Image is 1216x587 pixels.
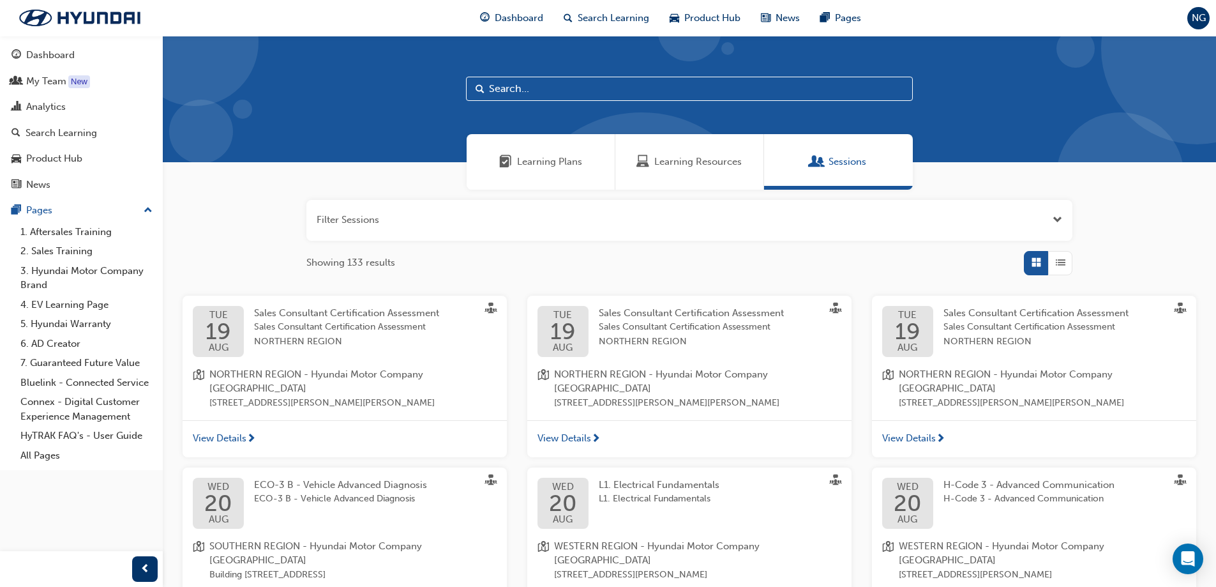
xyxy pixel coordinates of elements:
[485,303,497,317] span: sessionType_FACE_TO_FACE-icon
[554,367,841,396] span: NORTHERN REGION - Hyundai Motor Company [GEOGRAPHIC_DATA]
[5,173,158,197] a: News
[206,320,231,343] span: 19
[899,539,1186,568] span: WESTERN REGION - Hyundai Motor Company [GEOGRAPHIC_DATA]
[183,296,507,457] button: TUE19AUGSales Consultant Certification AssessmentSales Consultant Certification Assessment NORTHE...
[246,434,256,445] span: next-icon
[26,203,52,218] div: Pages
[895,320,920,343] span: 19
[1032,255,1041,270] span: Grid
[193,306,497,357] a: TUE19AUGSales Consultant Certification AssessmentSales Consultant Certification Assessment NORTHE...
[550,310,576,320] span: TUE
[943,307,1129,319] span: Sales Consultant Certification Assessment
[254,320,476,349] span: Sales Consultant Certification Assessment NORTHERN REGION
[193,367,204,411] span: location-icon
[204,482,232,492] span: WED
[517,155,582,169] span: Learning Plans
[537,367,549,411] span: location-icon
[882,431,936,446] span: View Details
[467,134,615,190] a: Learning PlansLearning Plans
[811,155,823,169] span: Sessions
[15,314,158,334] a: 5. Hyundai Warranty
[1056,255,1065,270] span: List
[5,95,158,119] a: Analytics
[599,320,821,349] span: Sales Consultant Certification Assessment NORTHERN REGION
[11,153,21,165] span: car-icon
[15,334,158,354] a: 6. AD Creator
[829,155,866,169] span: Sessions
[193,431,246,446] span: View Details
[15,261,158,295] a: 3. Hyundai Motor Company Brand
[578,11,649,26] span: Search Learning
[480,10,490,26] span: guage-icon
[254,479,427,491] span: ECO-3 B - Vehicle Advanced Diagnosis
[5,41,158,199] button: DashboardMy TeamAnalyticsSearch LearningProduct HubNews
[6,4,153,31] img: Trak
[882,478,1186,529] a: WED20AUGH-Code 3 - Advanced CommunicationH-Code 3 - Advanced Communication
[1187,7,1210,29] button: NG
[882,367,1186,411] a: location-iconNORTHERN REGION - Hyundai Motor Company [GEOGRAPHIC_DATA][STREET_ADDRESS][PERSON_NAM...
[810,5,871,31] a: pages-iconPages
[872,420,1196,457] a: View Details
[554,568,841,583] span: [STREET_ADDRESS][PERSON_NAME]
[15,222,158,242] a: 1. Aftersales Training
[209,367,497,396] span: NORTHERN REGION - Hyundai Motor Company [GEOGRAPHIC_DATA]
[15,392,158,426] a: Connex - Digital Customer Experience Management
[206,310,231,320] span: TUE
[537,539,841,583] a: location-iconWESTERN REGION - Hyundai Motor Company [GEOGRAPHIC_DATA][STREET_ADDRESS][PERSON_NAME]
[26,151,82,166] div: Product Hub
[751,5,810,31] a: news-iconNews
[5,121,158,145] a: Search Learning
[537,478,841,529] a: WED20AUGL1. Electrical FundamentalsL1. Electrical Fundamentals
[943,320,1166,349] span: Sales Consultant Certification Assessment NORTHERN REGION
[26,126,97,141] div: Search Learning
[550,320,576,343] span: 19
[550,343,576,353] span: AUG
[306,255,395,270] span: Showing 133 results
[670,10,679,26] span: car-icon
[5,199,158,222] button: Pages
[895,343,920,353] span: AUG
[1173,544,1203,574] div: Open Intercom Messenger
[943,492,1115,507] span: H-Code 3 - Advanced Communication
[549,482,577,492] span: WED
[26,178,50,192] div: News
[553,5,659,31] a: search-iconSearch Learning
[11,179,21,191] span: news-icon
[5,70,158,93] a: My Team
[26,48,75,63] div: Dashboard
[654,155,742,169] span: Learning Resources
[527,420,852,457] a: View Details
[254,307,439,319] span: Sales Consultant Certification Assessment
[1192,11,1206,26] span: NG
[206,343,231,353] span: AUG
[209,539,497,568] span: SOUTHERN REGION - Hyundai Motor Company [GEOGRAPHIC_DATA]
[26,74,66,89] div: My Team
[466,77,913,101] input: Search...
[527,296,852,457] button: TUE19AUGSales Consultant Certification AssessmentSales Consultant Certification Assessment NORTHE...
[499,155,512,169] span: Learning Plans
[15,241,158,261] a: 2. Sales Training
[761,10,770,26] span: news-icon
[820,10,830,26] span: pages-icon
[140,561,150,577] span: prev-icon
[882,539,894,583] span: location-icon
[15,373,158,393] a: Bluelink - Connected Service
[943,479,1115,491] span: H-Code 3 - Advanced Communication
[764,134,913,190] a: SessionsSessions
[193,367,497,411] a: location-iconNORTHERN REGION - Hyundai Motor Company [GEOGRAPHIC_DATA][STREET_ADDRESS][PERSON_NAM...
[209,568,497,583] span: Building [STREET_ADDRESS]
[591,434,601,445] span: next-icon
[485,475,497,489] span: sessionType_FACE_TO_FACE-icon
[15,295,158,315] a: 4. EV Learning Page
[11,50,21,61] span: guage-icon
[554,539,841,568] span: WESTERN REGION - Hyundai Motor Company [GEOGRAPHIC_DATA]
[204,492,232,515] span: 20
[1053,213,1062,227] button: Open the filter
[835,11,861,26] span: Pages
[936,434,945,445] span: next-icon
[830,303,841,317] span: sessionType_FACE_TO_FACE-icon
[899,367,1186,396] span: NORTHERN REGION - Hyundai Motor Company [GEOGRAPHIC_DATA]
[899,396,1186,411] span: [STREET_ADDRESS][PERSON_NAME][PERSON_NAME]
